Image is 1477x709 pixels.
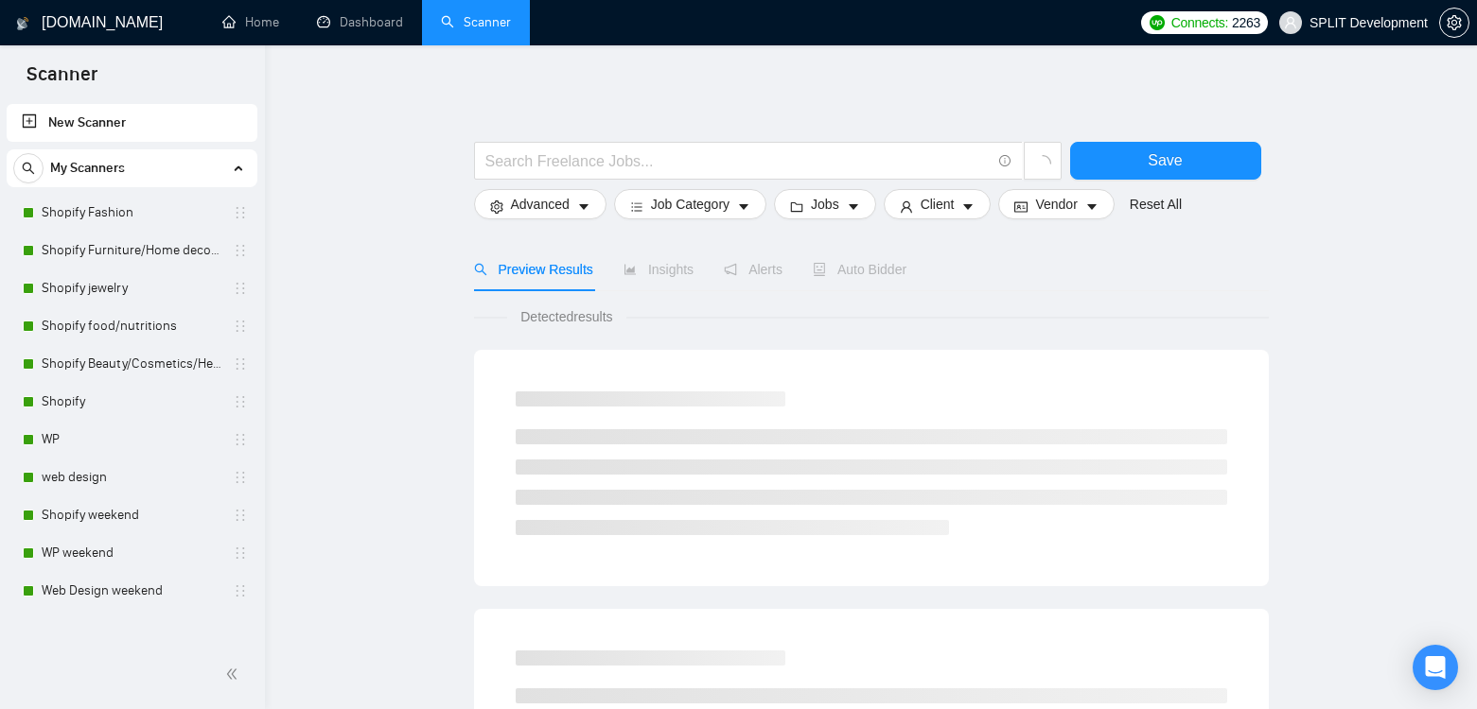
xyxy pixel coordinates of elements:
[233,432,248,447] span: holder
[1130,194,1182,215] a: Reset All
[1171,12,1228,33] span: Connects:
[233,545,248,561] span: holder
[7,104,257,142] li: New Scanner
[233,508,248,523] span: holder
[1439,8,1469,38] button: setting
[233,394,248,409] span: holder
[884,189,992,219] button: userClientcaret-down
[847,199,860,214] span: caret-down
[474,189,607,219] button: settingAdvancedcaret-down
[813,263,826,276] span: robot
[233,243,248,258] span: holder
[1148,148,1182,172] span: Save
[1085,199,1099,214] span: caret-down
[42,421,221,458] a: WP
[511,194,570,215] span: Advanced
[42,534,221,572] a: WP weekend
[921,194,955,215] span: Client
[222,14,279,30] a: homeHome
[1150,15,1165,30] img: upwork-logo.png
[42,458,221,496] a: web design
[233,583,248,598] span: holder
[13,153,44,183] button: search
[1014,199,1028,214] span: idcard
[233,205,248,220] span: holder
[737,199,750,214] span: caret-down
[1440,15,1468,30] span: setting
[441,14,511,30] a: searchScanner
[724,263,737,276] span: notification
[577,199,590,214] span: caret-down
[474,263,487,276] span: search
[1439,15,1469,30] a: setting
[630,199,643,214] span: bars
[42,345,221,383] a: Shopify Beauty/Cosmetics/Health
[11,61,113,100] span: Scanner
[1070,142,1261,180] button: Save
[1284,16,1297,29] span: user
[999,155,1011,167] span: info-circle
[790,199,803,214] span: folder
[1035,194,1077,215] span: Vendor
[42,383,221,421] a: Shopify
[42,269,221,307] a: Shopify jewelry
[724,262,782,277] span: Alerts
[961,199,975,214] span: caret-down
[7,149,257,610] li: My Scanners
[813,262,906,277] span: Auto Bidder
[42,232,221,269] a: Shopify Furniture/Home decore
[1413,645,1458,690] div: Open Intercom Messenger
[485,149,991,173] input: Search Freelance Jobs...
[998,189,1114,219] button: idcardVendorcaret-down
[42,194,221,232] a: Shopify Fashion
[42,496,221,534] a: Shopify weekend
[624,262,694,277] span: Insights
[1034,155,1051,172] span: loading
[507,306,625,327] span: Detected results
[614,189,766,219] button: barsJob Categorycaret-down
[811,194,839,215] span: Jobs
[233,470,248,485] span: holder
[50,149,125,187] span: My Scanners
[1232,12,1260,33] span: 2263
[774,189,876,219] button: folderJobscaret-down
[317,14,403,30] a: dashboardDashboard
[624,263,637,276] span: area-chart
[225,665,244,683] span: double-left
[233,356,248,372] span: holder
[42,572,221,610] a: Web Design weekend
[16,9,29,39] img: logo
[22,104,242,142] a: New Scanner
[233,281,248,296] span: holder
[490,199,503,214] span: setting
[900,199,913,214] span: user
[14,162,43,175] span: search
[474,262,593,277] span: Preview Results
[233,319,248,334] span: holder
[42,307,221,345] a: Shopify food/nutritions
[651,194,730,215] span: Job Category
